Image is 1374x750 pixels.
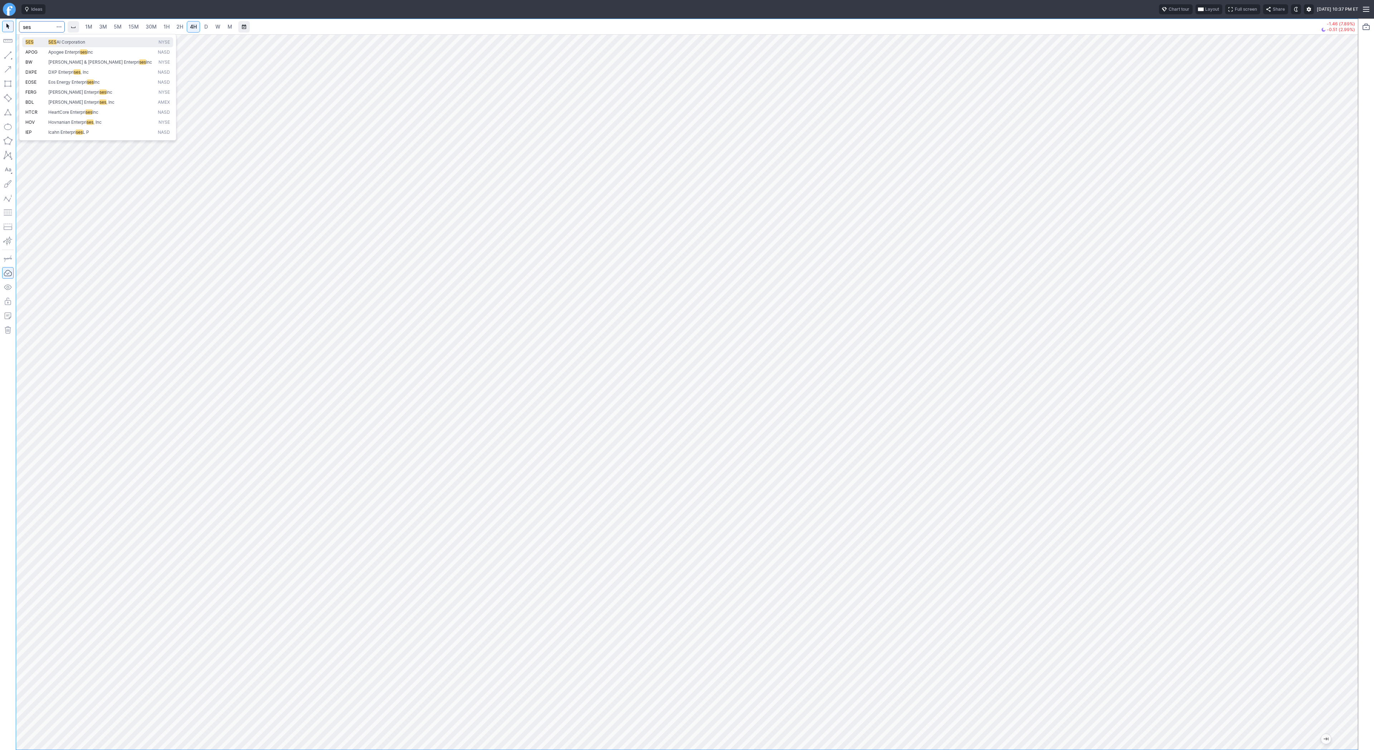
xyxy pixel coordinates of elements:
span: ses [86,109,92,115]
button: Text [2,164,14,175]
span: , Inc [93,119,102,125]
a: Finviz.com [3,3,16,16]
button: Fibonacci retracements [2,207,14,218]
button: Chart tour [1159,4,1193,14]
span: AI Corporation [57,39,85,45]
a: W [212,21,224,33]
span: Inc [94,79,100,85]
span: APOG [25,49,38,55]
button: Hide drawings [2,281,14,293]
span: 4H [190,24,197,30]
span: 3M [99,24,107,30]
span: , Inc [81,69,89,75]
span: NASD [158,69,170,75]
span: 1H [164,24,170,30]
span: 2H [176,24,183,30]
span: M [228,24,232,30]
button: Remove all autosaved drawings [2,324,14,336]
span: NYSE [159,39,170,45]
a: 3M [96,21,110,33]
button: Settings [1304,4,1314,14]
span: Inc [92,109,98,115]
span: ses [99,89,106,95]
span: Share [1273,6,1285,13]
button: Anchored VWAP [2,235,14,247]
button: Layout [1195,4,1222,14]
span: NASD [158,109,170,116]
span: Icahn Enterpri [48,129,76,135]
a: 30M [142,21,160,33]
span: BW [25,59,32,65]
button: Triangle [2,107,14,118]
span: NYSE [159,89,170,95]
span: NYSE [159,119,170,126]
span: EOSE [25,79,36,85]
span: ses [80,49,87,55]
button: Search [54,21,64,33]
a: M [224,21,235,33]
button: Drawings Autosave: On [2,267,14,279]
span: Chart tour [1169,6,1189,13]
button: Brush [2,178,14,190]
span: 15M [128,24,139,30]
span: [DATE] 10:37 PM ET [1317,6,1358,13]
span: NYSE [159,59,170,65]
div: Search [19,34,176,141]
a: 4H [187,21,200,33]
button: Measure [2,35,14,46]
button: Polygon [2,135,14,147]
button: XABCD [2,149,14,161]
span: DXPE [25,69,37,75]
span: IEP [25,129,32,135]
span: Ideas [31,6,42,13]
span: -0.51 (2.99%) [1327,28,1355,32]
a: 5M [111,21,125,33]
span: , Inc [106,99,114,105]
span: SES [25,39,34,45]
span: 5M [114,24,122,30]
span: NASD [158,129,170,136]
span: 1M [85,24,92,30]
span: [PERSON_NAME] & [PERSON_NAME] Enterpri [48,59,139,65]
span: SES [48,39,57,45]
span: HOV [25,119,35,125]
span: HeartCore Enterpri [48,109,86,115]
span: Inc [106,89,112,95]
a: 1H [160,21,173,33]
button: Toggle dark mode [1291,4,1301,14]
span: Hovnanian Enterpri [48,119,87,125]
button: Line [2,49,14,61]
span: ses [87,119,93,125]
span: Full screen [1235,6,1257,13]
a: D [200,21,212,33]
button: Drawing mode: Single [2,253,14,264]
button: Rectangle [2,78,14,89]
span: Inc [87,49,93,55]
button: Portfolio watchlist [1360,21,1372,33]
p: -1.46 (7.89%) [1321,22,1355,26]
span: HTCR [25,109,38,115]
button: Ellipse [2,121,14,132]
a: 15M [125,21,142,33]
button: Rotated rectangle [2,92,14,104]
span: NASD [158,49,170,55]
button: Mouse [2,21,14,32]
span: L P [83,129,89,135]
span: 30M [146,24,157,30]
span: NASD [158,79,170,85]
span: Eos Energy Enterpri [48,79,87,85]
input: Search [19,21,65,33]
span: Layout [1205,6,1219,13]
button: Arrow [2,64,14,75]
a: 2H [173,21,186,33]
span: Inc [146,59,152,65]
span: ses [139,59,146,65]
a: 1M [82,21,96,33]
button: Range [238,21,250,33]
span: ses [87,79,94,85]
span: Apogee Enterpri [48,49,80,55]
button: Share [1263,4,1288,14]
span: ses [99,99,106,105]
span: [PERSON_NAME] Enterpri [48,89,99,95]
button: Lock drawings [2,296,14,307]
